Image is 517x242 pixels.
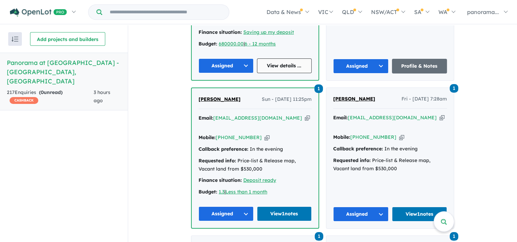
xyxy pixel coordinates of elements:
[450,84,458,93] span: 1
[333,145,447,153] div: In the evening
[333,134,350,140] strong: Mobile:
[30,32,105,46] button: Add projects and builders
[333,146,383,152] strong: Callback preference:
[315,232,323,241] span: 1
[467,9,499,15] span: panorama...
[333,207,389,221] button: Assigned
[199,29,242,35] strong: Finance situation:
[245,41,276,47] a: 6 - 12 months
[348,115,437,121] a: [EMAIL_ADDRESS][DOMAIN_NAME]
[219,41,244,47] a: 680000.00
[333,115,348,121] strong: Email:
[39,89,63,95] strong: ( unread)
[199,145,312,153] div: In the evening
[199,158,236,164] strong: Requested info:
[439,114,445,121] button: Copy
[257,206,312,221] a: View1notes
[399,134,404,141] button: Copy
[450,231,458,241] a: 1
[199,206,254,221] button: Assigned
[199,177,242,183] strong: Finance situation:
[199,115,213,121] strong: Email:
[199,41,217,47] strong: Budget:
[199,95,241,104] a: [PERSON_NAME]
[10,8,67,17] img: Openlot PRO Logo White
[243,29,294,35] a: Saving up my deposit
[257,58,312,73] a: View details ...
[305,115,310,122] button: Copy
[199,134,216,140] strong: Mobile:
[262,95,312,104] span: Sun - [DATE] 11:25pm
[314,84,323,93] a: 1
[450,232,458,241] span: 1
[315,231,323,241] a: 1
[226,189,267,195] a: Less than 1 month
[12,37,18,42] img: sort.svg
[219,189,225,195] a: 1.3
[199,189,217,195] strong: Budget:
[333,157,447,173] div: Price-list & Release map, Vacant land from $530,000
[104,5,228,19] input: Try estate name, suburb, builder or developer
[264,134,270,141] button: Copy
[199,188,312,196] div: |
[243,177,276,183] a: Deposit ready
[10,97,38,104] span: CASHBACK
[199,40,312,48] div: |
[199,96,241,102] span: [PERSON_NAME]
[333,96,375,102] span: [PERSON_NAME]
[450,83,458,93] a: 1
[350,134,396,140] a: [PHONE_NUMBER]
[333,95,375,103] a: [PERSON_NAME]
[94,89,110,104] span: 3 hours ago
[333,157,371,163] strong: Requested info:
[402,95,447,103] span: Fri - [DATE] 7:28am
[199,58,254,73] button: Assigned
[7,58,121,86] h5: Panorama at [GEOGRAPHIC_DATA] - [GEOGRAPHIC_DATA] , [GEOGRAPHIC_DATA]
[7,89,94,105] div: 217 Enquir ies
[392,59,447,73] a: Profile & Notes
[199,146,248,152] strong: Callback preference:
[213,115,302,121] a: [EMAIL_ADDRESS][DOMAIN_NAME]
[41,89,44,95] span: 0
[199,157,312,173] div: Price-list & Release map, Vacant land from $530,000
[392,207,447,221] a: View1notes
[333,59,389,73] button: Assigned
[216,134,262,140] a: [PHONE_NUMBER]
